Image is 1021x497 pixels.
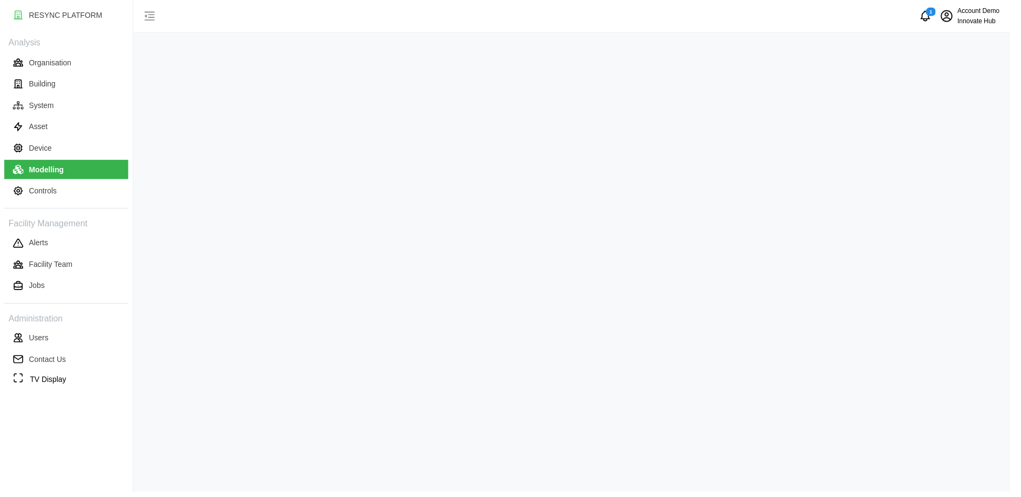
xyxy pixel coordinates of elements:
button: Facility Team [4,258,130,277]
p: Facility Team [29,261,73,272]
p: TV Display [30,378,67,390]
p: Contact Us [29,358,66,368]
a: Facility Team [4,257,130,278]
p: RESYNC PLATFORM [29,10,103,21]
a: Building [4,74,130,96]
button: Users [4,332,130,351]
p: Analysis [4,35,130,50]
button: Alerts [4,236,130,256]
p: Device [29,144,52,155]
a: System [4,96,130,117]
button: System [4,97,130,116]
span: 1 [939,8,942,16]
p: Innovate Hub [968,16,1010,26]
a: Organisation [4,52,130,74]
a: Modelling [4,160,130,182]
p: Facility Management [4,217,130,233]
p: Users [29,336,49,347]
p: Jobs [29,283,45,294]
button: Controls [4,183,130,203]
button: schedule [946,5,968,27]
p: Organisation [29,58,72,69]
button: TV Display [4,374,130,393]
a: Asset [4,117,130,139]
p: Account Demo [968,6,1010,16]
a: Users [4,331,130,352]
button: RESYNC PLATFORM [4,5,130,25]
button: Organisation [4,53,130,73]
button: Asset [4,118,130,138]
a: RESYNC PLATFORM [4,4,130,26]
button: notifications [924,5,946,27]
button: Contact Us [4,353,130,373]
p: Asset [29,123,48,133]
a: Device [4,139,130,160]
a: Alerts [4,235,130,257]
button: Modelling [4,162,130,181]
button: Jobs [4,279,130,299]
button: Device [4,140,130,159]
a: Contact Us [4,352,130,374]
p: Building [29,79,56,90]
p: Administration [4,313,130,329]
a: Controls [4,182,130,204]
p: Alerts [29,240,49,251]
p: Modelling [29,166,64,177]
button: Building [4,75,130,95]
p: System [29,101,55,112]
p: Controls [29,187,57,198]
a: Jobs [4,278,130,300]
